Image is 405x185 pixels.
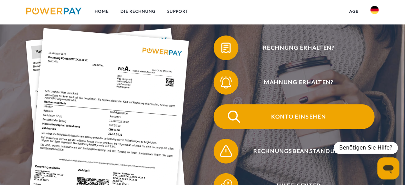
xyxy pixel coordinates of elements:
[377,157,399,179] iframe: Schaltfläche zum Öffnen des Messaging-Fensters; Konversation läuft
[89,5,115,18] a: Home
[205,69,384,96] a: Mahnung erhalten?
[219,40,234,56] img: qb_bill.svg
[223,104,375,129] span: Konto einsehen
[223,139,375,164] span: Rechnungsbeanstandung
[219,144,234,159] img: qb_warning.svg
[26,8,82,14] img: logo-powerpay.svg
[214,35,375,60] button: Rechnung erhalten?
[223,35,375,60] span: Rechnung erhalten?
[161,5,194,18] a: SUPPORT
[214,70,375,95] button: Mahnung erhalten?
[205,34,384,62] a: Rechnung erhalten?
[343,5,365,18] a: agb
[334,142,398,154] div: Benötigen Sie Hilfe?
[371,6,379,14] img: de
[226,109,242,125] img: qb_search.svg
[214,139,375,164] button: Rechnungsbeanstandung
[223,70,375,95] span: Mahnung erhalten?
[205,103,384,131] a: Konto einsehen
[219,75,234,90] img: qb_bell.svg
[214,104,375,129] button: Konto einsehen
[205,137,384,165] a: Rechnungsbeanstandung
[115,5,161,18] a: DIE RECHNUNG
